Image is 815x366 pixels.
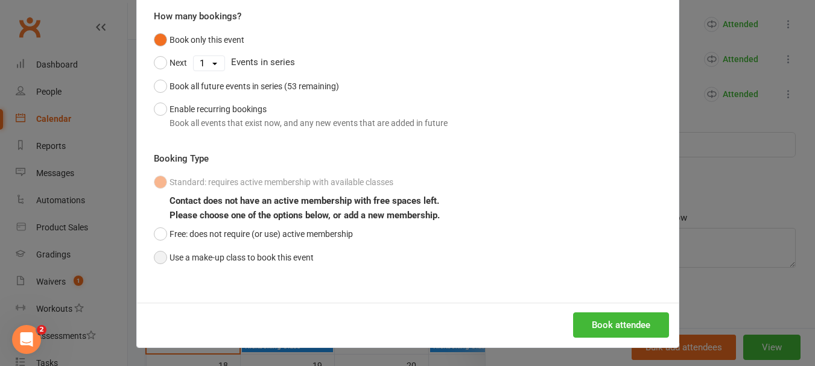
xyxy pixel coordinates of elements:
[170,195,439,206] b: Contact does not have an active membership with free spaces left.
[573,312,669,338] button: Book attendee
[154,246,314,269] button: Use a make-up class to book this event
[37,325,46,335] span: 2
[170,80,339,93] div: Book all future events in series (53 remaining)
[154,51,187,74] button: Next
[170,116,448,130] div: Book all events that exist now, and any new events that are added in future
[154,9,241,24] label: How many bookings?
[12,325,41,354] iframe: Intercom live chat
[154,51,662,74] div: Events in series
[154,151,209,166] label: Booking Type
[154,222,353,245] button: Free: does not require (or use) active membership
[154,75,339,98] button: Book all future events in series (53 remaining)
[154,98,448,134] button: Enable recurring bookingsBook all events that exist now, and any new events that are added in future
[154,28,244,51] button: Book only this event
[170,210,440,221] b: Please choose one of the options below, or add a new membership.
